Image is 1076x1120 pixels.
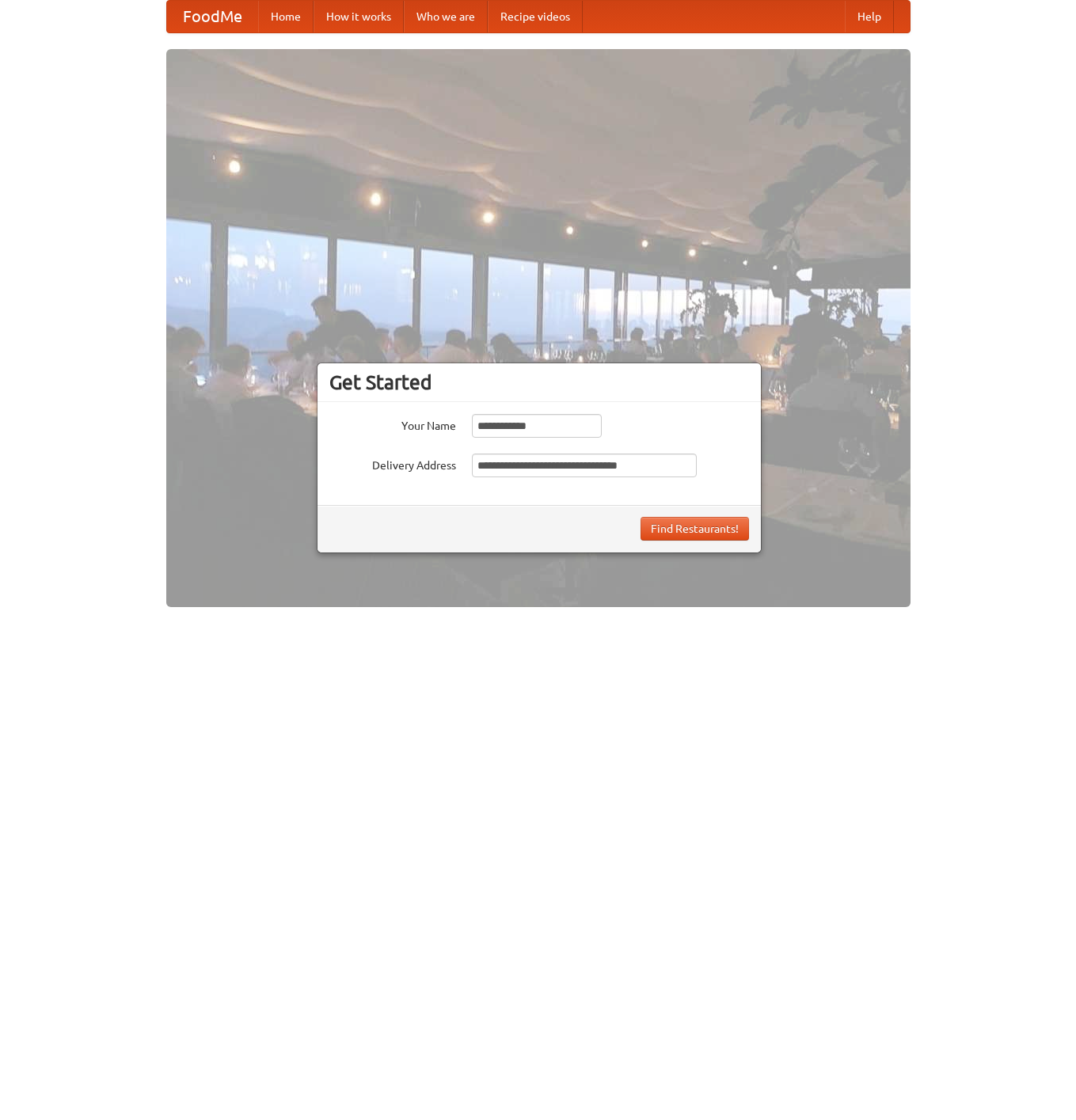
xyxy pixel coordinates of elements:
label: Delivery Address [329,454,456,473]
label: Your Name [329,414,456,434]
a: Home [258,1,314,32]
a: How it works [314,1,404,32]
h3: Get Started [329,370,749,394]
a: FoodMe [167,1,258,32]
a: Who we are [404,1,488,32]
button: Find Restaurants! [641,517,749,541]
a: Recipe videos [488,1,583,32]
a: Help [845,1,894,32]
